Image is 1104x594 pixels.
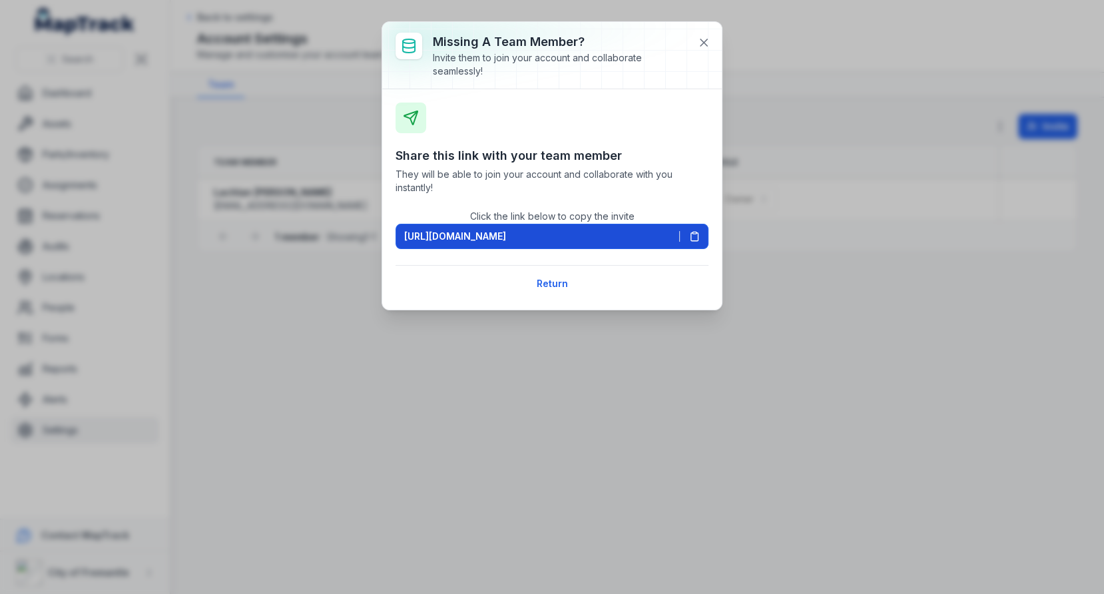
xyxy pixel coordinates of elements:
[396,224,708,249] button: [URL][DOMAIN_NAME]
[396,147,708,165] h3: Share this link with your team member
[404,230,506,243] span: [URL][DOMAIN_NAME]
[396,168,708,194] span: They will be able to join your account and collaborate with you instantly!
[433,51,687,78] div: Invite them to join your account and collaborate seamlessly!
[433,33,687,51] h3: Missing a team member?
[470,210,635,222] span: Click the link below to copy the invite
[528,271,577,296] button: Return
